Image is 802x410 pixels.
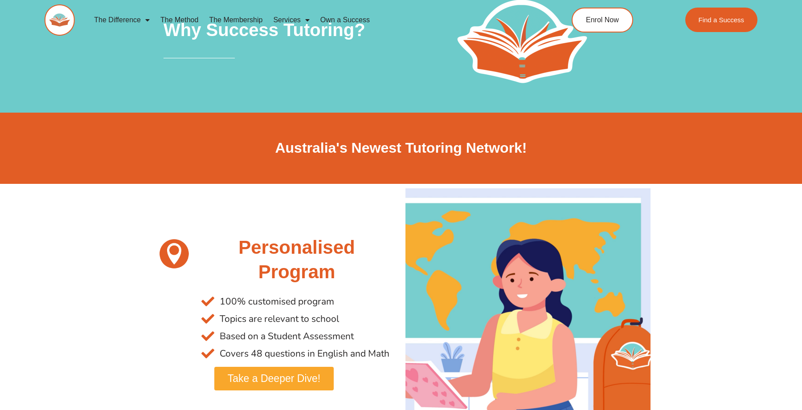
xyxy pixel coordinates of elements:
h2: Personalised Program [201,235,392,284]
span: Topics are relevant to school [217,310,339,328]
a: The Membership [204,10,268,30]
span: 100% customised program [217,293,334,310]
a: The Method [155,10,204,30]
a: Enrol Now [572,8,633,32]
span: Find a Success [698,16,744,23]
span: Covers 48 questions in English and Math [217,345,389,362]
a: Own a Success [315,10,375,30]
a: Find a Success [685,8,757,32]
span: Based on a Student Assessment [217,328,354,345]
a: Take a Deeper Dive! [214,367,334,390]
a: The Difference [89,10,155,30]
h2: Australia's Newest Tutoring Network! [151,139,651,158]
span: Enrol Now [586,16,619,24]
span: Take a Deeper Dive! [228,373,320,384]
a: Services [268,10,315,30]
nav: Menu [89,10,531,30]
